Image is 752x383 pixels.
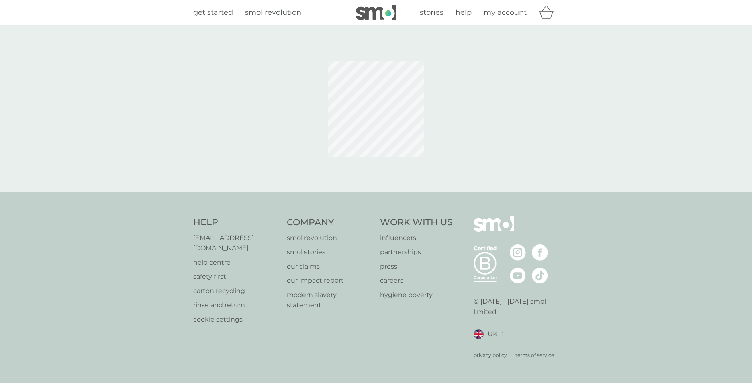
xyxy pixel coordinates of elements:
a: our claims [287,261,372,272]
img: select a new location [501,332,504,336]
a: cookie settings [193,314,279,325]
span: help [456,8,472,17]
img: smol [474,216,514,244]
h4: Work With Us [380,216,453,229]
a: terms of service [515,351,554,359]
a: safety first [193,271,279,282]
h4: Company [287,216,372,229]
a: press [380,261,453,272]
a: hygiene poverty [380,290,453,300]
img: visit the smol Youtube page [510,267,526,283]
a: help [456,7,472,18]
img: UK flag [474,329,484,339]
a: modern slavery statement [287,290,372,310]
a: our impact report [287,275,372,286]
a: get started [193,7,233,18]
a: [EMAIL_ADDRESS][DOMAIN_NAME] [193,233,279,253]
a: smol revolution [245,7,301,18]
a: help centre [193,257,279,268]
img: visit the smol Instagram page [510,244,526,261]
a: my account [484,7,527,18]
p: © [DATE] - [DATE] smol limited [474,296,559,317]
a: partnerships [380,247,453,257]
div: basket [539,4,559,20]
a: stories [420,7,443,18]
img: visit the smol Facebook page [532,244,548,261]
a: carton recycling [193,286,279,296]
span: get started [193,8,233,17]
a: careers [380,275,453,286]
a: influencers [380,233,453,243]
a: privacy policy [474,351,507,359]
span: smol revolution [245,8,301,17]
span: UK [488,329,497,339]
a: rinse and return [193,300,279,310]
a: smol stories [287,247,372,257]
span: my account [484,8,527,17]
span: stories [420,8,443,17]
h4: Help [193,216,279,229]
a: smol revolution [287,233,372,243]
img: smol [356,5,396,20]
img: visit the smol Tiktok page [532,267,548,283]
